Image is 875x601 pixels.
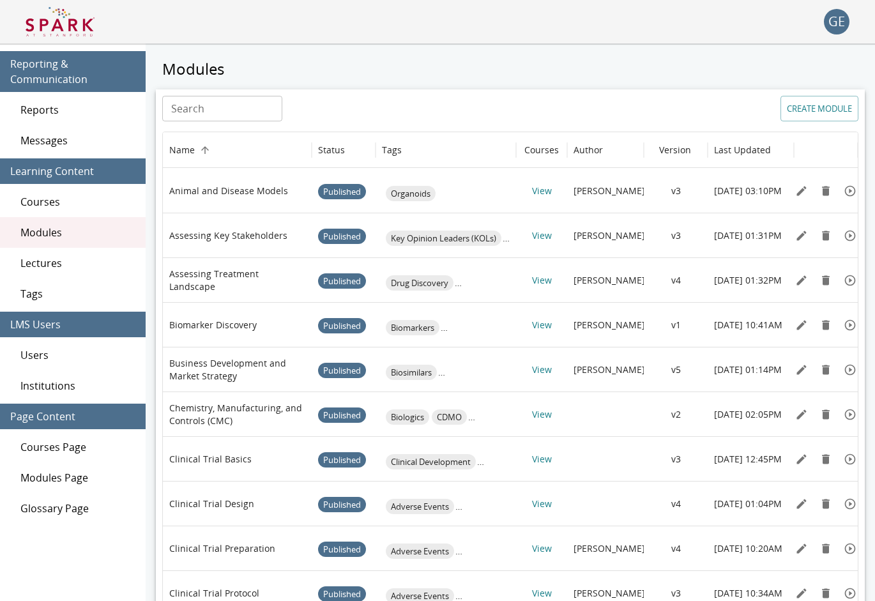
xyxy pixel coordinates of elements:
[792,405,811,424] button: Edit
[844,363,856,376] svg: Preview
[792,226,811,245] button: Edit
[318,483,366,527] span: Published
[792,539,811,558] button: Edit
[532,498,552,510] a: View
[792,181,811,201] button: Edit
[841,450,860,469] button: Preview
[816,271,835,290] button: Remove
[792,360,811,379] button: Edit
[816,494,835,514] button: Remove
[196,141,214,159] button: Sort
[819,185,832,197] svg: Remove
[714,408,782,421] p: [DATE] 02:05PM
[644,213,708,257] div: v3
[574,229,645,242] p: [PERSON_NAME]
[20,255,135,271] span: Lectures
[644,481,708,526] div: v4
[644,347,708,392] div: v5
[574,274,645,287] p: [PERSON_NAME]
[20,378,135,393] span: Institutions
[20,439,135,455] span: Courses Page
[844,453,856,466] svg: Preview
[574,542,645,555] p: [PERSON_NAME]
[792,494,811,514] button: Edit
[816,450,835,469] button: Remove
[532,363,552,376] a: View
[714,319,782,331] p: [DATE] 10:41AM
[659,144,691,156] div: Version
[574,144,603,156] div: Author
[644,302,708,347] div: v1
[169,453,252,466] p: Clinical Trial Basics
[532,319,552,331] a: View
[318,528,366,572] span: Published
[532,587,552,599] a: View
[844,319,856,331] svg: Preview
[795,274,808,287] svg: Edit
[792,316,811,335] button: Edit
[574,587,645,600] p: [PERSON_NAME]
[819,274,832,287] svg: Remove
[844,274,856,287] svg: Preview
[819,587,832,600] svg: Remove
[169,542,275,555] p: Clinical Trial Preparation
[532,408,552,420] a: View
[824,9,849,34] button: account of current user
[318,259,366,303] span: Published
[10,56,135,87] span: Reporting & Communication
[169,357,305,383] p: Business Development and Market Strategy
[795,498,808,510] svg: Edit
[10,409,135,424] span: Page Content
[532,542,552,554] a: View
[795,319,808,331] svg: Edit
[844,542,856,555] svg: Preview
[714,143,771,157] h6: Last Updated
[318,170,366,214] span: Published
[318,438,366,482] span: Published
[26,6,95,37] img: Logo of SPARK at Stanford
[382,144,402,156] div: Tags
[20,286,135,301] span: Tags
[816,539,835,558] button: Remove
[532,185,552,197] a: View
[714,587,782,600] p: [DATE] 10:34AM
[795,229,808,242] svg: Edit
[819,229,832,242] svg: Remove
[714,185,782,197] p: [DATE] 03:10PM
[574,185,645,197] p: [PERSON_NAME]
[714,498,782,510] p: [DATE] 01:04PM
[816,360,835,379] button: Remove
[816,405,835,424] button: Remove
[20,347,135,363] span: Users
[714,274,782,287] p: [DATE] 01:32PM
[524,144,559,156] div: Courses
[816,181,835,201] button: Remove
[714,453,782,466] p: [DATE] 12:45PM
[169,144,195,156] div: Name
[169,268,305,293] p: Assessing Treatment Landscape
[841,494,860,514] button: Preview
[844,408,856,421] svg: Preview
[841,539,860,558] button: Preview
[169,319,257,331] p: Biomarker Discovery
[844,587,856,600] svg: Preview
[819,319,832,331] svg: Remove
[318,304,366,348] span: Published
[20,225,135,240] span: Modules
[20,133,135,148] span: Messages
[532,229,552,241] a: View
[844,498,856,510] svg: Preview
[169,587,259,600] p: Clinical Trial Protocol
[156,59,865,79] h5: Modules
[318,349,366,393] span: Published
[169,229,287,242] p: Assessing Key Stakeholders
[20,501,135,516] span: Glossary Page
[841,405,860,424] button: Preview
[318,215,366,259] span: Published
[20,194,135,209] span: Courses
[318,144,345,156] div: Status
[532,274,552,286] a: View
[169,402,305,427] p: Chemistry, Manufacturing, and Controls (CMC)
[795,408,808,421] svg: Edit
[318,393,366,437] span: Published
